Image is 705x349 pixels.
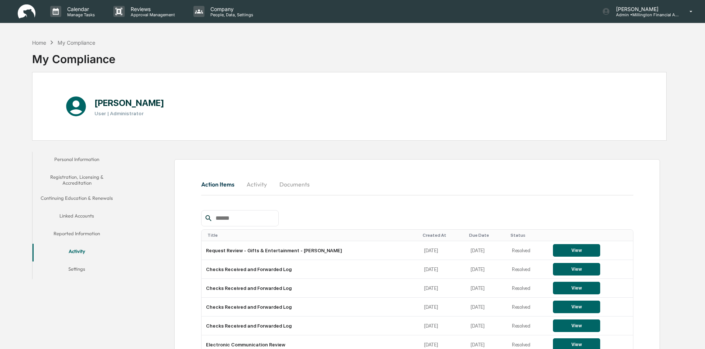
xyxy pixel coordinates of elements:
td: [DATE] [420,260,466,279]
td: [DATE] [420,279,466,298]
a: View [553,285,600,291]
button: View [553,282,600,294]
div: My Compliance [32,47,116,66]
td: Request Review - Gifts & Entertainment - [PERSON_NAME] [202,241,420,260]
button: Action Items [201,175,240,193]
iframe: Open customer support [681,325,701,345]
td: Resolved [508,317,548,335]
td: Resolved [508,241,548,260]
div: Home [32,40,46,46]
h1: [PERSON_NAME] [94,97,164,108]
td: Checks Received and Forwarded Log [202,317,420,335]
button: Reported Information [32,226,121,244]
h3: User | Administrator [94,110,164,116]
button: Activity [32,244,121,261]
div: Toggle SortBy [469,233,504,238]
button: Personal Information [32,152,121,170]
div: Toggle SortBy [510,233,546,238]
td: [DATE] [466,279,507,298]
button: View [553,301,600,313]
td: Resolved [508,279,548,298]
p: Manage Tasks [61,12,99,17]
a: View [553,323,600,328]
td: Checks Received and Forwarded Log [202,260,420,279]
td: Resolved [508,298,548,317]
td: [DATE] [466,241,507,260]
td: Checks Received and Forwarded Log [202,279,420,298]
p: Company [204,6,257,12]
div: secondary tabs example [201,175,633,193]
a: View [553,342,600,347]
p: Admin • Millington Financial Advisors, LLC [610,12,679,17]
div: secondary tabs example [32,152,121,279]
div: Toggle SortBy [423,233,463,238]
td: Checks Received and Forwarded Log [202,298,420,317]
button: View [553,319,600,332]
p: Reviews [125,6,179,12]
a: View [553,304,600,309]
div: Toggle SortBy [207,233,417,238]
button: Settings [32,261,121,279]
div: My Compliance [58,40,95,46]
button: Documents [274,175,316,193]
td: [DATE] [420,317,466,335]
button: View [553,263,600,276]
a: View [553,247,600,253]
p: People, Data, Settings [204,12,257,17]
td: Resolved [508,260,548,279]
td: [DATE] [466,260,507,279]
p: [PERSON_NAME] [610,6,679,12]
td: [DATE] [420,241,466,260]
div: Toggle SortBy [554,233,630,238]
img: logo [18,4,35,19]
p: Calendar [61,6,99,12]
button: Registration, Licensing & Accreditation [32,170,121,191]
button: View [553,244,600,257]
td: [DATE] [466,298,507,317]
button: Linked Accounts [32,208,121,226]
td: [DATE] [466,317,507,335]
td: [DATE] [420,298,466,317]
p: Approval Management [125,12,179,17]
button: Continuing Education & Renewals [32,191,121,208]
button: Activity [240,175,274,193]
a: View [553,266,600,272]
